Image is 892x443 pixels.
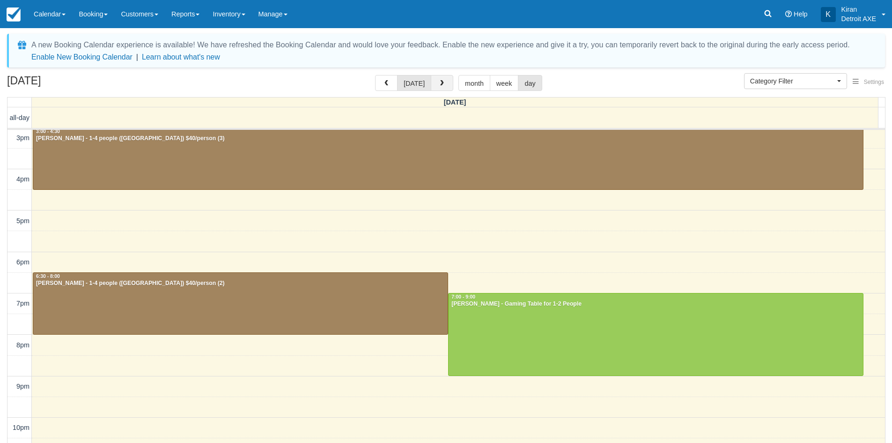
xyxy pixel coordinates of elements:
[7,75,125,92] h2: [DATE]
[847,75,890,89] button: Settings
[785,11,792,17] i: Help
[841,5,876,14] p: Kiran
[458,75,490,91] button: month
[36,129,60,134] span: 3:00 - 4:30
[33,128,863,190] a: 3:00 - 4:30[PERSON_NAME] - 1-4 people ([GEOGRAPHIC_DATA]) $40/person (3)
[444,98,466,106] span: [DATE]
[518,75,542,91] button: day
[16,300,29,307] span: 7pm
[36,135,861,143] div: [PERSON_NAME] - 1-4 people ([GEOGRAPHIC_DATA]) $40/person (3)
[36,280,445,287] div: [PERSON_NAME] - 1-4 people ([GEOGRAPHIC_DATA]) $40/person (2)
[31,39,850,51] div: A new Booking Calendar experience is available! We have refreshed the Booking Calendar and would ...
[16,383,29,390] span: 9pm
[142,53,220,61] a: Learn about what's new
[451,300,861,308] div: [PERSON_NAME] - Gaming Table for 1-2 People
[16,134,29,142] span: 3pm
[16,341,29,349] span: 8pm
[10,114,29,121] span: all-day
[397,75,431,91] button: [DATE]
[794,10,808,18] span: Help
[7,8,21,22] img: checkfront-main-nav-mini-logo.png
[33,272,448,335] a: 6:30 - 8:00[PERSON_NAME] - 1-4 people ([GEOGRAPHIC_DATA]) $40/person (2)
[841,14,876,23] p: Detroit AXE
[750,76,835,86] span: Category Filter
[16,217,29,225] span: 5pm
[448,293,863,376] a: 7:00 - 9:00[PERSON_NAME] - Gaming Table for 1-2 People
[136,53,138,61] span: |
[13,424,29,431] span: 10pm
[744,73,847,89] button: Category Filter
[16,175,29,183] span: 4pm
[864,79,884,85] span: Settings
[821,7,836,22] div: K
[31,53,133,62] button: Enable New Booking Calendar
[16,258,29,266] span: 6pm
[451,294,475,300] span: 7:00 - 9:00
[490,75,519,91] button: week
[36,274,60,279] span: 6:30 - 8:00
